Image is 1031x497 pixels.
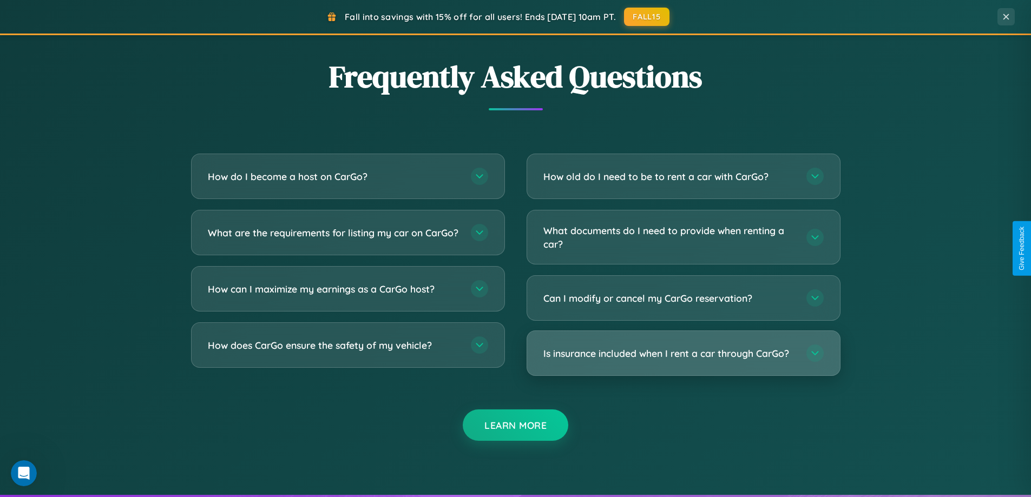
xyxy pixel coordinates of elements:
[543,224,796,250] h3: What documents do I need to provide when renting a car?
[543,291,796,305] h3: Can I modify or cancel my CarGo reservation?
[345,11,616,22] span: Fall into savings with 15% off for all users! Ends [DATE] 10am PT.
[543,347,796,360] h3: Is insurance included when I rent a car through CarGo?
[191,56,840,97] h2: Frequently Asked Questions
[463,409,568,441] button: Learn More
[1018,227,1026,270] div: Give Feedback
[208,226,460,240] h3: What are the requirements for listing my car on CarGo?
[624,8,669,26] button: FALL15
[208,339,460,352] h3: How does CarGo ensure the safety of my vehicle?
[11,460,37,486] iframe: Intercom live chat
[208,170,460,183] h3: How do I become a host on CarGo?
[208,282,460,296] h3: How can I maximize my earnings as a CarGo host?
[543,170,796,183] h3: How old do I need to be to rent a car with CarGo?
